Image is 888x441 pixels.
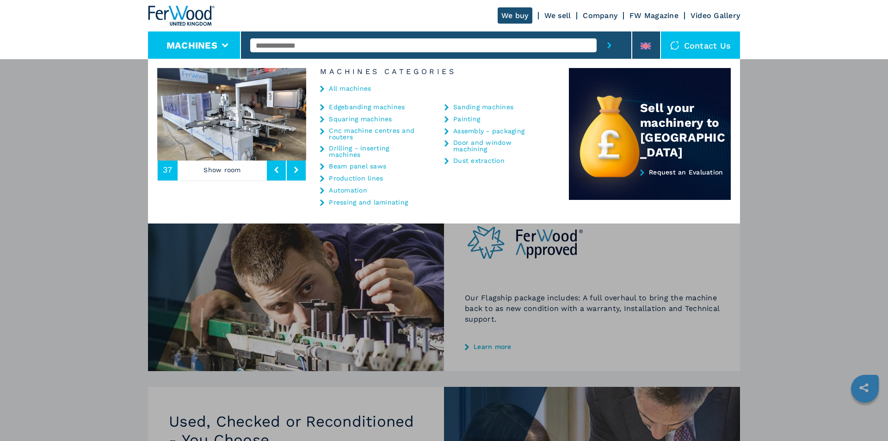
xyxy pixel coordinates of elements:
a: Squaring machines [329,116,392,122]
span: 37 [163,166,173,174]
div: Contact us [661,31,740,59]
a: Painting [453,116,480,122]
a: Edgebanding machines [329,104,405,110]
a: Cnc machine centres and routers [329,127,421,140]
a: Company [583,11,617,20]
img: Contact us [670,41,679,50]
button: Machines [166,40,217,51]
a: Drilling - inserting machines [329,145,421,158]
button: submit-button [597,31,622,59]
div: Sell your machinery to [GEOGRAPHIC_DATA] [640,100,731,160]
img: image [157,68,306,161]
a: Automation [329,187,367,193]
a: Assembly - packaging [453,128,524,134]
h6: Machines Categories [306,68,569,75]
a: Dust extraction [453,157,505,164]
a: Request an Evaluation [569,168,731,200]
a: Video Gallery [691,11,740,20]
p: Show room [178,159,267,180]
img: Ferwood [148,6,215,26]
a: FW Magazine [629,11,678,20]
a: Pressing and laminating [329,199,408,205]
img: image [306,68,455,161]
a: We buy [498,7,532,24]
a: We sell [544,11,571,20]
a: Sanding machines [453,104,513,110]
a: Beam panel saws [329,163,386,169]
a: All machines [329,85,371,92]
a: Door and window machining [453,139,546,152]
a: Production lines [329,175,383,181]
